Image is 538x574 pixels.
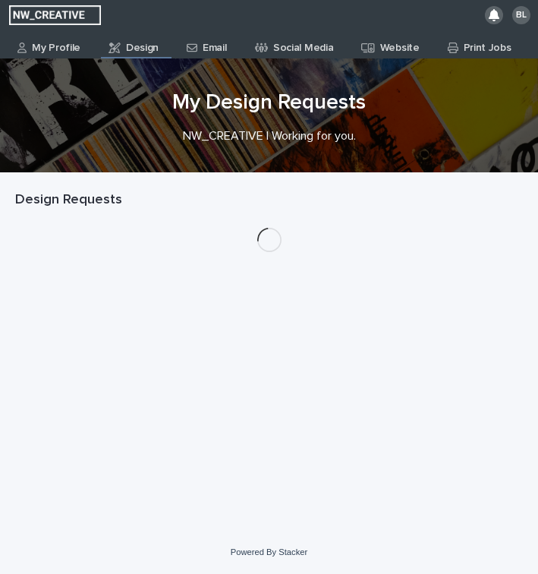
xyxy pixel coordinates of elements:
a: Website [360,30,426,59]
a: Print Jobs [446,30,518,59]
p: Email [203,30,226,55]
a: Social Media [253,30,341,59]
h1: My Design Requests [15,89,523,117]
p: NW_CREATIVE | Working for you. [15,129,523,143]
p: Print Jobs [464,30,511,55]
a: Powered By Stacker [231,547,307,557]
h1: Design Requests [15,191,523,210]
p: Social Media [273,30,333,55]
p: Website [380,30,420,55]
img: EUIbKjtiSNGbmbK7PdmN [9,5,101,25]
p: My Profile [32,30,80,55]
a: Email [185,30,233,59]
div: BL [512,6,530,24]
p: Design [126,30,159,55]
a: Design [107,30,165,57]
a: My Profile [16,30,87,59]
